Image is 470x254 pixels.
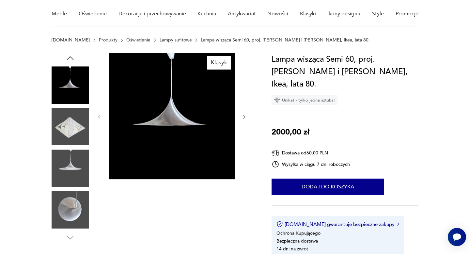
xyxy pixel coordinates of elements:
img: Ikona strzałki w prawo [397,223,399,226]
img: Ikona diamentu [274,97,280,103]
a: Meble [52,1,67,26]
div: Dostawa od 60,00 PLN [272,149,350,157]
a: Lampy sufitowe [160,38,192,43]
img: Zdjęcie produktu Lampa wisząca Semi 60, proj. Claus Bonderup i Thorsten Thorup, Ikea, lata 80. [52,191,89,229]
p: Lampa wisząca Semi 60, proj. [PERSON_NAME] i [PERSON_NAME], Ikea, lata 80. [201,38,370,43]
img: Zdjęcie produktu Lampa wisząca Semi 60, proj. Claus Bonderup i Thorsten Thorup, Ikea, lata 80. [52,108,89,145]
a: Kuchnia [197,1,216,26]
img: Zdjęcie produktu Lampa wisząca Semi 60, proj. Claus Bonderup i Thorsten Thorup, Ikea, lata 80. [52,66,89,103]
a: Oświetlenie [126,38,150,43]
li: Bezpieczna dostawa [276,238,318,244]
img: Ikona dostawy [272,149,279,157]
a: Produkty [99,38,117,43]
a: Dekoracje i przechowywanie [118,1,186,26]
img: Zdjęcie produktu Lampa wisząca Semi 60, proj. Claus Bonderup i Thorsten Thorup, Ikea, lata 80. [52,150,89,187]
a: Antykwariat [228,1,256,26]
iframe: Smartsupp widget button [448,228,466,246]
a: Nowości [267,1,288,26]
a: [DOMAIN_NAME] [52,38,90,43]
li: 14 dni na zwrot [276,246,308,252]
img: Zdjęcie produktu Lampa wisząca Semi 60, proj. Claus Bonderup i Thorsten Thorup, Ikea, lata 80. [109,53,235,179]
a: Promocje [396,1,418,26]
a: Oświetlenie [79,1,107,26]
a: Ikony designu [327,1,360,26]
a: Style [372,1,384,26]
h1: Lampa wisząca Semi 60, proj. [PERSON_NAME] i [PERSON_NAME], Ikea, lata 80. [272,53,418,90]
button: [DOMAIN_NAME] gwarantuje bezpieczne zakupy [276,221,399,228]
div: Wysyłka w ciągu 7 dni roboczych [272,160,350,168]
img: Ikona certyfikatu [276,221,283,228]
div: Klasyk [207,56,231,70]
button: Dodaj do koszyka [272,179,384,195]
li: Ochrona Kupującego [276,230,321,236]
a: Klasyki [300,1,316,26]
div: Unikat - tylko jedna sztuka! [272,95,337,105]
p: 2000,00 zł [272,126,309,138]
